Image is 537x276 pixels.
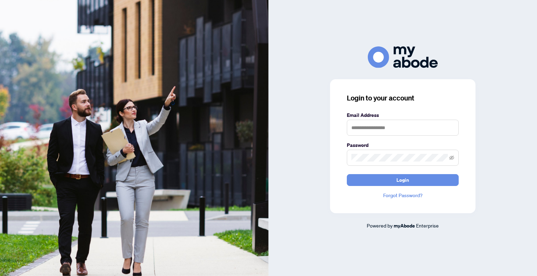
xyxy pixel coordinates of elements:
span: Login [396,174,409,186]
img: ma-logo [368,46,438,68]
button: Login [347,174,459,186]
span: Enterprise [416,222,439,229]
span: eye-invisible [449,155,454,160]
a: Forgot Password? [347,192,459,199]
a: myAbode [394,222,415,230]
h3: Login to your account [347,93,459,103]
label: Password [347,141,459,149]
label: Email Address [347,111,459,119]
span: Powered by [367,222,393,229]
